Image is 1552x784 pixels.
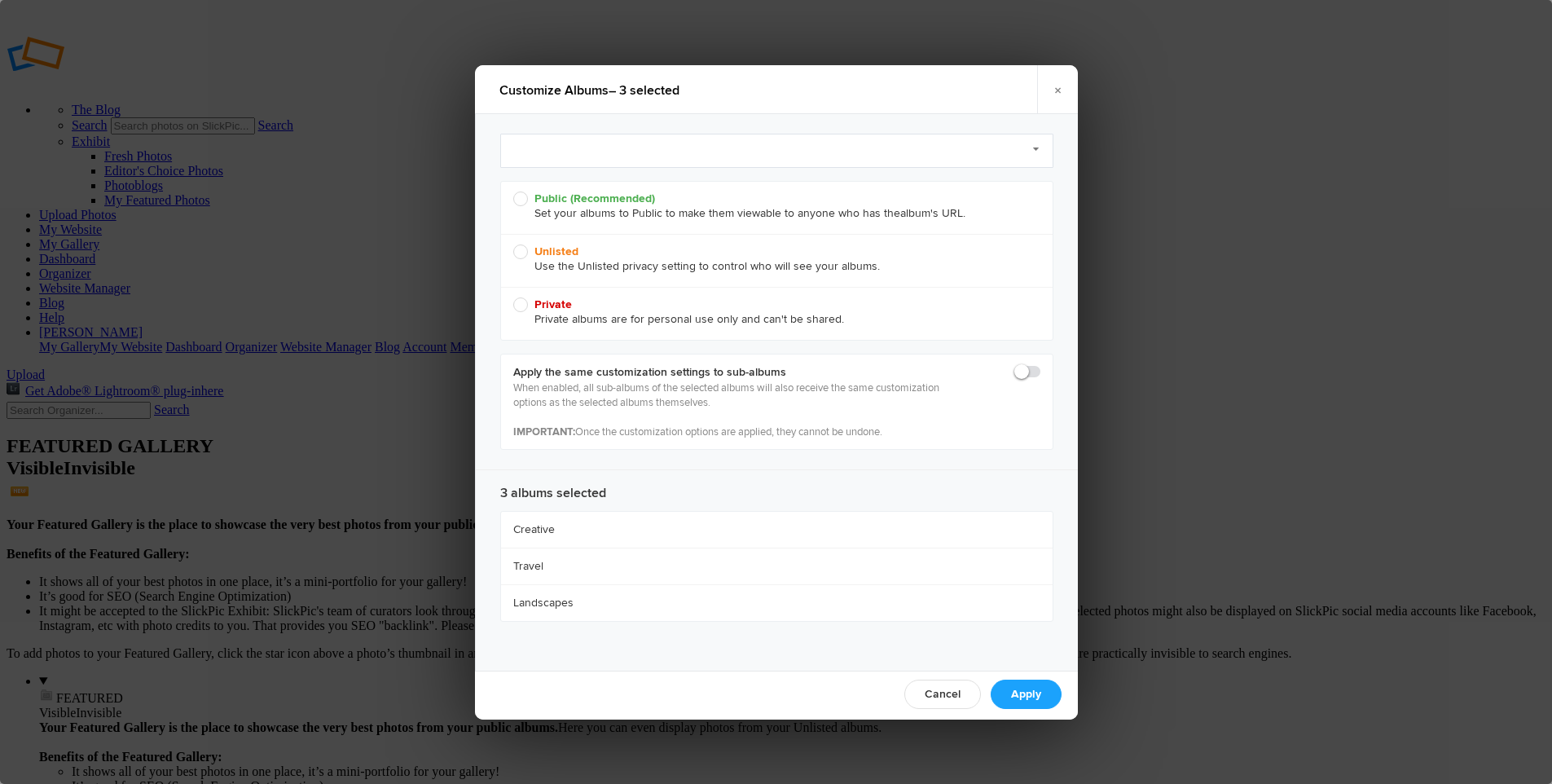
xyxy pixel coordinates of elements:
[513,522,555,538] b: Creative
[534,297,572,311] b: Private
[513,364,946,381] b: Apply the same customization settings to sub-albums
[513,192,1032,221] span: Set your albums to Public to make them viewable to anyone who has the
[513,381,946,439] p: When enabled, all sub-albums of the selected albums will also receive the same customization opti...
[534,192,655,205] b: Public (Recommended)
[991,680,1062,709] a: Apply
[513,595,574,611] b: Landscapes
[513,244,1032,274] span: Use the Unlisted privacy setting to control who will see your albums.
[499,82,609,99] i: Customize albums
[904,680,981,709] a: Cancel
[1037,65,1078,114] a: ×
[513,558,543,575] b: Travel
[513,425,575,438] b: IMPORTANT:
[499,82,679,99] b: – 3 selected
[900,206,965,220] span: album's URL.
[513,297,1032,327] span: Private albums are for personal use only and can't be shared.
[500,470,1053,503] h3: 3 albums selected
[534,244,578,258] b: Unlisted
